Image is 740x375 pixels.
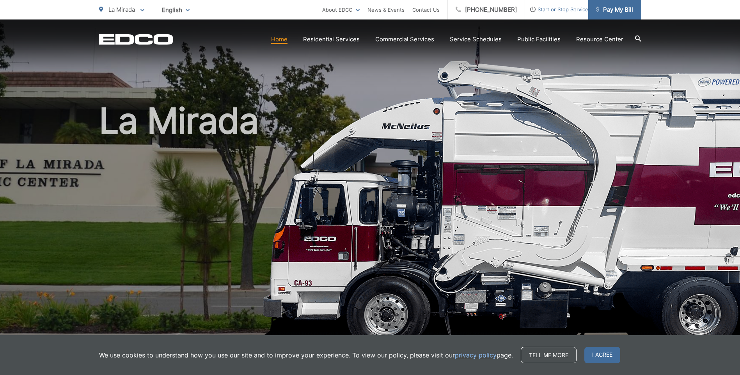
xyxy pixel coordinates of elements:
[375,35,434,44] a: Commercial Services
[596,5,633,14] span: Pay My Bill
[156,3,195,17] span: English
[455,350,497,360] a: privacy policy
[412,5,440,14] a: Contact Us
[99,350,513,360] p: We use cookies to understand how you use our site and to improve your experience. To view our pol...
[99,34,173,45] a: EDCD logo. Return to the homepage.
[367,5,405,14] a: News & Events
[303,35,360,44] a: Residential Services
[322,5,360,14] a: About EDCO
[576,35,623,44] a: Resource Center
[108,6,135,13] span: La Mirada
[271,35,287,44] a: Home
[99,101,641,348] h1: La Mirada
[517,35,561,44] a: Public Facilities
[584,347,620,363] span: I agree
[450,35,502,44] a: Service Schedules
[521,347,577,363] a: Tell me more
